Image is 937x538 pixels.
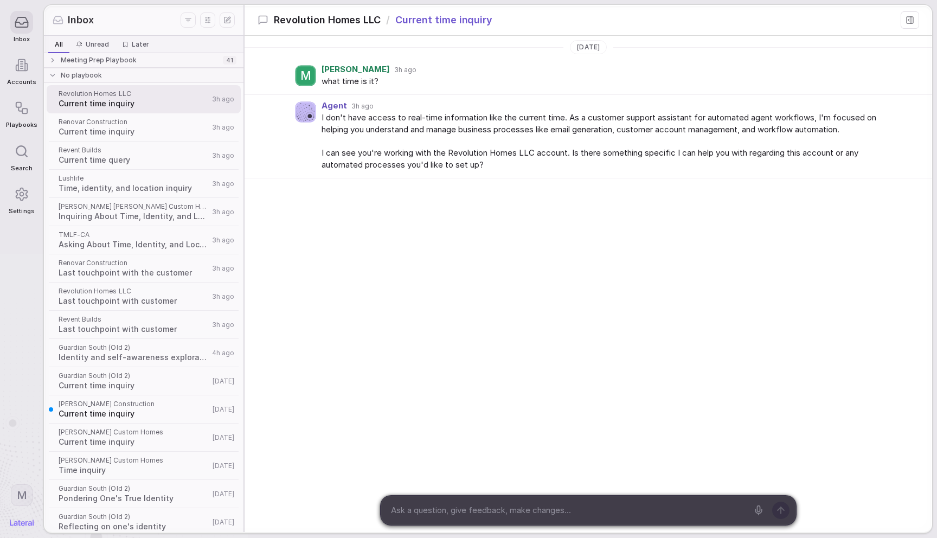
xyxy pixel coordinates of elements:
[59,183,209,194] span: Time, identity, and location inquiry
[68,13,94,27] span: Inbox
[61,71,102,80] span: No playbook
[212,321,234,329] span: 3h ago
[42,53,245,68] div: Meeting Prep Playbook41
[59,259,209,267] span: Renovar Construction
[59,315,209,324] span: Revent Builds
[42,68,245,83] div: No playbook
[59,267,209,278] span: Last touchpoint with the customer
[59,352,209,363] span: Identity and self-awareness exploration
[59,324,209,335] span: Last touchpoint with customer
[47,395,241,424] a: [PERSON_NAME] ConstructionCurrent time inquiry[DATE]
[61,56,137,65] span: Meeting Prep Playbook
[213,433,234,442] span: [DATE]
[322,101,347,111] span: Agent
[59,437,209,447] span: Current time inquiry
[213,462,234,470] span: [DATE]
[59,408,209,419] span: Current time inquiry
[322,112,877,136] span: I don't have access to real-time information like the current time. As a customer support assista...
[395,13,492,27] span: Current time inquiry
[59,296,209,306] span: Last touchpoint with customer
[59,146,209,155] span: Revent Builds
[274,13,381,27] span: Revolution Homes LLC
[55,40,63,49] span: All
[9,208,34,215] span: Settings
[212,264,234,273] span: 3h ago
[47,254,241,283] a: Renovar ConstructionLast touchpoint with the customer3h ago
[181,12,196,28] button: Filters
[59,118,209,126] span: Renovar Construction
[17,488,27,502] span: M
[59,230,209,239] span: TMLF-CA
[47,339,241,367] a: Guardian South (Old 2)Identity and self-awareness exploration4h ago
[351,102,374,111] span: 3h ago
[322,75,877,88] span: what time is it?
[47,508,241,536] a: Guardian South (Old 2)Reflecting on one's identity[DATE]
[59,493,209,504] span: Pondering One's True Identity
[6,5,37,48] a: Inbox
[47,480,241,508] a: Guardian South (Old 2)Pondering One's True Identity[DATE]
[47,283,241,311] a: Revolution Homes LLCLast touchpoint with customer3h ago
[132,40,149,49] span: Later
[47,113,241,142] a: Renovar ConstructionCurrent time inquiry3h ago
[213,490,234,498] span: [DATE]
[59,89,209,98] span: Revolution Homes LLC
[577,43,599,52] span: [DATE]
[212,292,234,301] span: 3h ago
[200,12,215,28] button: Display settings
[59,287,209,296] span: Revolution Homes LLC
[11,165,33,172] span: Search
[223,56,236,65] span: 41
[212,236,234,245] span: 3h ago
[59,465,209,476] span: Time inquiry
[59,343,209,352] span: Guardian South (Old 2)
[59,155,209,165] span: Current time query
[59,372,209,380] span: Guardian South (Old 2)
[6,91,37,134] a: Playbooks
[7,79,36,86] span: Accounts
[10,520,34,526] img: Lateral
[59,126,209,137] span: Current time inquiry
[59,211,209,222] span: Inquiring About Time, Identity, and Location
[86,40,109,49] span: Unread
[213,377,234,386] span: [DATE]
[59,239,209,250] span: Asking About Time, Identity, and Location
[47,452,241,480] a: [PERSON_NAME] Custom HomesTime inquiry[DATE]
[212,95,234,104] span: 3h ago
[213,518,234,527] span: [DATE]
[322,65,390,74] span: [PERSON_NAME]
[322,147,877,171] span: I can see you're working with the Revolution Homes LLC account. Is there something specific I can...
[59,484,209,493] span: Guardian South (Old 2)
[14,36,30,43] span: Inbox
[394,66,416,74] span: 3h ago
[212,180,234,188] span: 3h ago
[300,69,311,83] span: M
[212,349,234,357] span: 4h ago
[47,170,241,198] a: LushlifeTime, identity, and location inquiry3h ago
[47,311,241,339] a: Revent BuildsLast touchpoint with customer3h ago
[59,428,209,437] span: [PERSON_NAME] Custom Homes
[220,12,235,28] button: New thread
[212,123,234,132] span: 3h ago
[47,85,241,113] a: Revolution Homes LLCCurrent time inquiry3h ago
[59,202,209,211] span: [PERSON_NAME] [PERSON_NAME] Custom Homes
[59,400,209,408] span: [PERSON_NAME] Construction
[47,367,241,395] a: Guardian South (Old 2)Current time inquiry[DATE]
[47,142,241,170] a: Revent BuildsCurrent time query3h ago
[47,226,241,254] a: TMLF-CAAsking About Time, Identity, and Location3h ago
[47,198,241,226] a: [PERSON_NAME] [PERSON_NAME] Custom HomesInquiring About Time, Identity, and Location3h ago
[59,456,209,465] span: [PERSON_NAME] Custom Homes
[59,521,209,532] span: Reflecting on one's identity
[212,151,234,160] span: 3h ago
[59,513,209,521] span: Guardian South (Old 2)
[6,121,37,129] span: Playbooks
[6,48,37,91] a: Accounts
[296,102,316,122] img: Agent avatar
[47,424,241,452] a: [PERSON_NAME] Custom HomesCurrent time inquiry[DATE]
[6,177,37,220] a: Settings
[386,13,390,27] span: /
[213,405,234,414] span: [DATE]
[59,174,209,183] span: Lushlife
[59,380,209,391] span: Current time inquiry
[212,208,234,216] span: 3h ago
[59,98,209,109] span: Current time inquiry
